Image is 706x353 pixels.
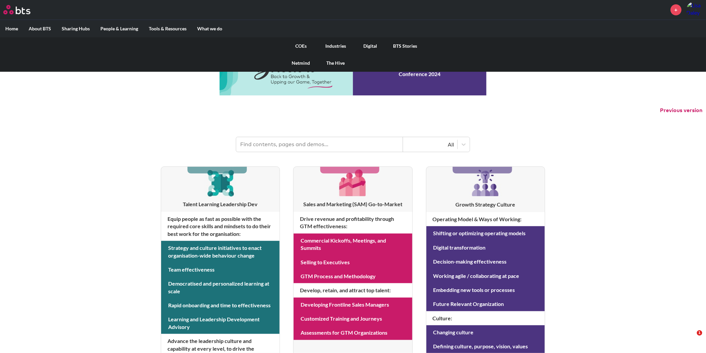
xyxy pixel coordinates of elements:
label: Tools & Resources [143,20,192,37]
img: Lisa Daley [687,2,703,18]
h4: Drive revenue and profitability through GTM effectiveness : [294,212,412,234]
iframe: Intercom live chat [683,330,699,346]
img: [object Object] [205,167,236,199]
h4: Equip people as fast as possible with the required core skills and mindsets to do their best work... [161,212,280,241]
a: + [671,4,682,15]
h3: Growth Strategy Culture [426,201,545,208]
h4: Develop, retain, and attract top talent : [294,283,412,297]
div: All [406,141,454,148]
label: What we do [192,20,228,37]
span: 1 [697,330,702,336]
label: Sharing Hubs [56,20,95,37]
label: About BTS [23,20,56,37]
h4: Culture : [426,311,545,325]
img: BTS Logo [3,5,30,14]
a: Profile [687,2,703,18]
img: [object Object] [469,167,501,199]
label: People & Learning [95,20,143,37]
button: Previous version [660,107,703,114]
img: [object Object] [337,167,369,199]
h4: Operating Model & Ways of Working : [426,212,545,226]
input: Find contents, pages and demos... [236,137,403,152]
h3: Talent Learning Leadership Dev [161,201,280,208]
h3: Sales and Marketing (SAM) Go-to-Market [294,201,412,208]
a: Go home [3,5,43,14]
